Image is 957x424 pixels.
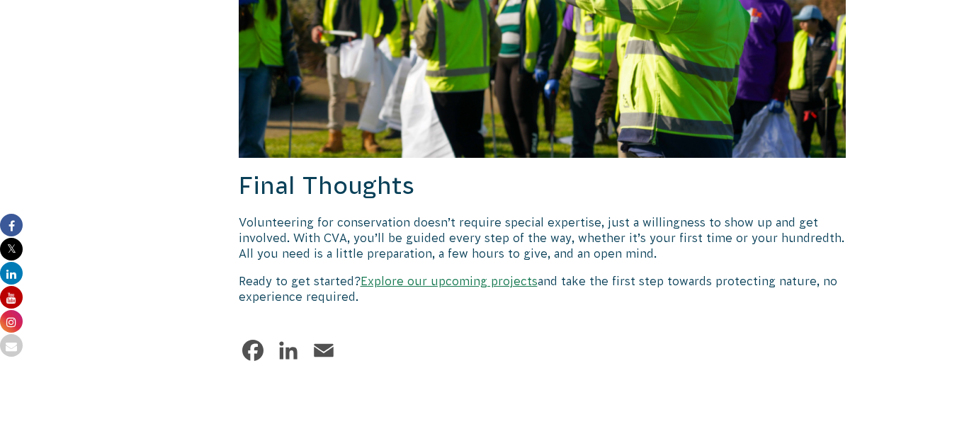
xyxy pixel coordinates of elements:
[239,273,846,305] p: Ready to get started? and take the first step towards protecting nature, no experience required.
[361,275,538,287] a: Explore our upcoming projects
[239,214,846,262] p: Volunteering for conservation doesn’t require special expertise, just a willingness to show up an...
[239,336,267,365] a: Facebook
[274,336,302,365] a: LinkedIn
[239,169,846,203] h2: Final Thoughts
[310,336,338,365] a: Email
